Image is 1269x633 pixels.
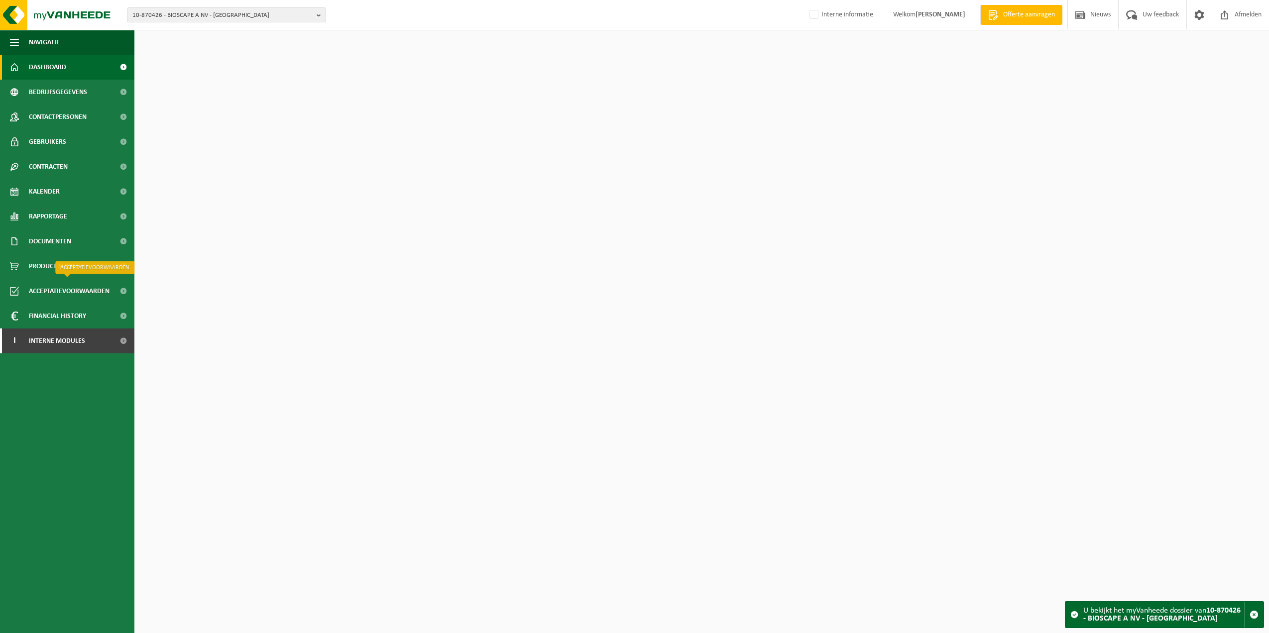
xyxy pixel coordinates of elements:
[980,5,1062,25] a: Offerte aanvragen
[10,328,19,353] span: I
[1001,10,1057,20] span: Offerte aanvragen
[29,129,66,154] span: Gebruikers
[29,154,68,179] span: Contracten
[1083,602,1244,628] div: U bekijkt het myVanheede dossier van
[29,105,87,129] span: Contactpersonen
[29,55,66,80] span: Dashboard
[29,304,86,328] span: Financial History
[132,8,313,23] span: 10-870426 - BIOSCAPE A NV - [GEOGRAPHIC_DATA]
[29,229,71,254] span: Documenten
[1083,607,1241,623] strong: 10-870426 - BIOSCAPE A NV - [GEOGRAPHIC_DATA]
[29,30,60,55] span: Navigatie
[808,7,873,22] label: Interne informatie
[29,254,74,279] span: Product Shop
[916,11,965,18] strong: [PERSON_NAME]
[29,204,67,229] span: Rapportage
[29,328,85,353] span: Interne modules
[29,279,110,304] span: Acceptatievoorwaarden
[29,179,60,204] span: Kalender
[127,7,326,22] button: 10-870426 - BIOSCAPE A NV - [GEOGRAPHIC_DATA]
[29,80,87,105] span: Bedrijfsgegevens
